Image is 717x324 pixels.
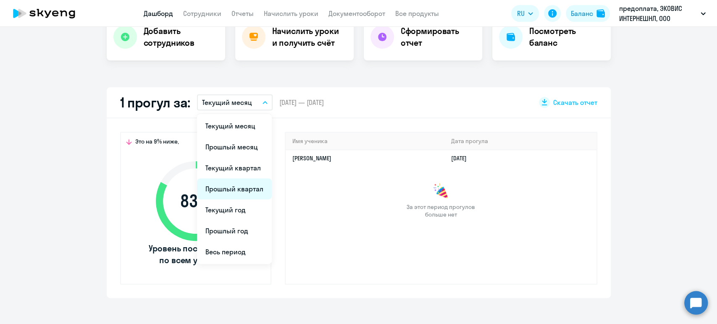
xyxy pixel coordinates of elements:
[286,133,445,150] th: Имя ученика
[264,9,318,18] a: Начислить уроки
[147,243,244,266] span: Уровень посещаемости по всем ученикам
[571,8,593,18] div: Баланс
[144,25,218,49] h4: Добавить сотрудников
[202,97,252,107] p: Текущий месяц
[395,9,439,18] a: Все продукты
[511,5,539,22] button: RU
[401,25,475,49] h4: Сформировать отчет
[183,9,221,18] a: Сотрудники
[279,98,324,107] span: [DATE] — [DATE]
[444,133,596,150] th: Дата прогула
[120,94,190,111] h2: 1 прогул за:
[272,25,345,49] h4: Начислить уроки и получить счёт
[328,9,385,18] a: Документооборот
[406,203,476,218] span: За этот период прогулов больше нет
[517,8,525,18] span: RU
[596,9,605,18] img: balance
[566,5,610,22] button: Балансbalance
[197,94,273,110] button: Текущий месяц
[197,114,272,264] ul: RU
[451,154,473,162] a: [DATE]
[529,25,604,49] h4: Посмотреть баланс
[553,98,597,107] span: Скачать отчет
[615,3,710,24] button: предоплата, ЭКОВИС ИНТЕРНЕШНЛ, ООО
[292,154,331,162] a: [PERSON_NAME]
[135,138,179,148] span: Это на 9% ниже,
[147,191,244,211] span: 83 %
[144,9,173,18] a: Дашборд
[619,3,697,24] p: предоплата, ЭКОВИС ИНТЕРНЕШНЛ, ООО
[231,9,254,18] a: Отчеты
[433,183,449,200] img: congrats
